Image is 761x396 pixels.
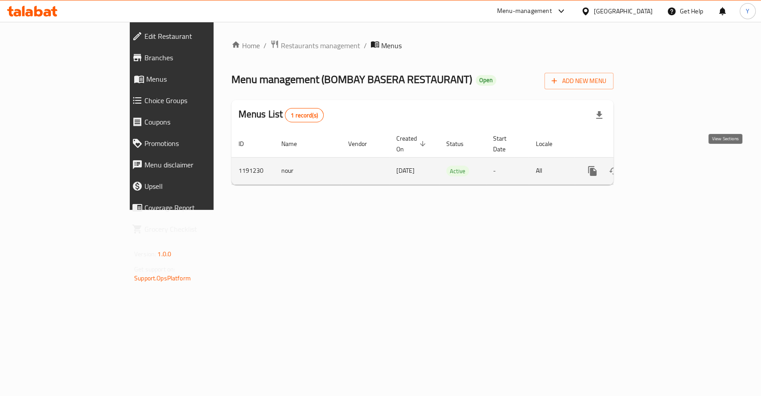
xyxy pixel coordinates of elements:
span: Status [446,138,475,149]
a: Restaurants management [270,40,360,51]
span: Add New Menu [551,75,606,87]
span: Grocery Checklist [144,224,250,234]
span: 1.0.0 [157,248,171,260]
th: Actions [575,130,675,158]
div: Export file [588,104,610,126]
td: - [486,157,529,184]
span: Restaurants management [281,40,360,51]
div: Active [446,166,469,176]
td: All [529,157,575,184]
span: Branches [144,52,250,63]
h2: Menus List [239,108,324,122]
div: [GEOGRAPHIC_DATA] [594,6,653,16]
li: / [263,40,267,51]
div: Menu-management [497,6,552,17]
span: ID [239,138,255,149]
a: Coupons [125,111,257,133]
button: more [582,160,603,182]
span: Choice Groups [144,95,250,106]
span: Upsell [144,181,250,192]
div: Open [476,75,496,86]
button: Add New Menu [544,73,613,89]
a: Grocery Checklist [125,218,257,240]
span: Edit Restaurant [144,31,250,42]
span: Menus [381,40,402,51]
span: Locale [536,138,564,149]
a: Choice Groups [125,90,257,111]
span: Promotions [144,138,250,149]
a: Coverage Report [125,197,257,218]
span: Menus [146,74,250,84]
span: [DATE] [396,165,415,176]
a: Edit Restaurant [125,25,257,47]
a: Menu disclaimer [125,154,257,175]
span: Name [281,138,309,149]
button: Change Status [603,160,625,182]
li: / [364,40,367,51]
span: Coupons [144,117,250,127]
span: Menu management ( BOMBAY BASERA RESTAURANT ) [231,69,472,89]
span: 1 record(s) [285,111,323,120]
span: Open [476,76,496,84]
span: Y [746,6,749,16]
a: Support.OpsPlatform [134,272,191,284]
a: Promotions [125,133,257,154]
span: Get support on: [134,263,175,275]
a: Menus [125,68,257,90]
a: Branches [125,47,257,68]
a: Upsell [125,175,257,197]
span: Coverage Report [144,202,250,213]
span: Active [446,166,469,176]
span: Start Date [493,133,518,154]
span: Version: [134,248,156,260]
nav: breadcrumb [231,40,613,51]
span: Menu disclaimer [144,159,250,170]
table: enhanced table [231,130,675,185]
span: Vendor [348,138,378,149]
div: Total records count [285,108,324,122]
td: nour [274,157,341,184]
span: Created On [396,133,428,154]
